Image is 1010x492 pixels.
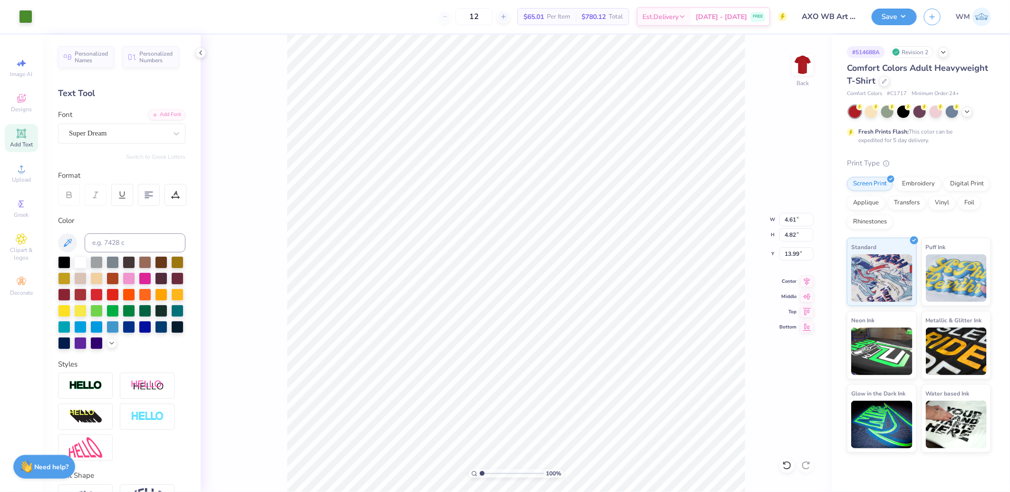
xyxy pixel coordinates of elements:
span: [DATE] - [DATE] [696,12,747,22]
span: Water based Ink [926,388,970,398]
span: $780.12 [582,12,606,22]
img: Back [793,55,812,74]
button: Switch to Greek Letters [126,153,185,161]
span: Personalized Names [75,50,108,64]
div: Transfers [888,196,926,210]
div: Applique [847,196,885,210]
span: Total [609,12,623,22]
img: Neon Ink [851,328,913,375]
input: – – [456,8,493,25]
div: Foil [958,196,981,210]
span: Clipart & logos [5,246,38,261]
span: Middle [779,293,796,300]
img: 3d Illusion [69,409,102,424]
span: Standard [851,242,876,252]
a: WM [956,8,991,26]
strong: Need help? [35,463,69,472]
img: Metallic & Glitter Ink [926,328,987,375]
div: Styles [58,359,185,370]
span: Upload [12,176,31,183]
strong: Fresh Prints Flash: [858,128,909,135]
span: WM [956,11,970,22]
span: 100 % [546,469,562,478]
span: Puff Ink [926,242,946,252]
input: Untitled Design [795,7,864,26]
span: Per Item [547,12,570,22]
div: Text Tool [58,87,185,100]
img: Water based Ink [926,401,987,448]
span: # C1717 [887,90,907,98]
span: Comfort Colors [847,90,882,98]
span: Bottom [779,324,796,330]
span: Greek [14,211,29,219]
span: FREE [753,13,763,20]
input: e.g. 7428 c [85,233,185,252]
span: Center [779,278,796,285]
span: Top [779,309,796,315]
img: Negative Space [131,411,164,422]
span: $65.01 [524,12,544,22]
img: Puff Ink [926,254,987,302]
span: Image AI [10,70,33,78]
div: Print Type [847,158,991,169]
div: Digital Print [944,177,990,191]
span: Personalized Numbers [139,50,173,64]
span: Comfort Colors Adult Heavyweight T-Shirt [847,62,988,87]
span: Neon Ink [851,315,874,325]
span: Glow in the Dark Ink [851,388,905,398]
img: Stroke [69,380,102,391]
div: Back [796,79,809,87]
span: Metallic & Glitter Ink [926,315,982,325]
span: Est. Delivery [642,12,679,22]
img: Shadow [131,380,164,392]
img: Free Distort [69,437,102,458]
img: Glow in the Dark Ink [851,401,913,448]
div: Rhinestones [847,215,893,229]
span: Designs [11,106,32,113]
img: Wilfredo Manabat [972,8,991,26]
div: Format [58,170,186,181]
div: Add Font [148,109,185,120]
div: # 514688A [847,46,885,58]
button: Save [872,9,917,25]
div: Color [58,215,185,226]
div: Text Shape [58,470,185,481]
span: Decorate [10,289,33,297]
div: Vinyl [929,196,955,210]
div: Embroidery [896,177,941,191]
div: Revision 2 [890,46,933,58]
div: This color can be expedited for 5 day delivery. [858,127,975,145]
img: Standard [851,254,913,302]
span: Minimum Order: 24 + [912,90,959,98]
div: Screen Print [847,177,893,191]
span: Add Text [10,141,33,148]
label: Font [58,109,72,120]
